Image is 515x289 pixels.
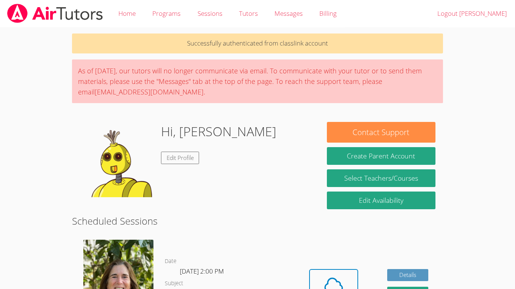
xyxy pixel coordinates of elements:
[327,122,435,143] button: Contact Support
[180,267,224,275] span: [DATE] 2:00 PM
[165,279,183,288] dt: Subject
[80,122,155,197] img: default.png
[161,152,199,164] a: Edit Profile
[274,9,303,18] span: Messages
[327,169,435,187] a: Select Teachers/Courses
[327,192,435,209] a: Edit Availability
[387,269,429,281] a: Details
[72,59,443,103] div: As of [DATE], our tutors will no longer communicate via email. To communicate with your tutor or ...
[165,257,176,266] dt: Date
[72,214,443,228] h2: Scheduled Sessions
[161,122,276,141] h1: Hi, [PERSON_NAME]
[327,147,435,165] button: Create Parent Account
[72,33,443,53] p: Successfully authenticated from classlink account
[6,4,104,23] img: airtutors_banner-c4298cdbf04f3fff15de1276eac7730deb9818008684d7c2e4769d2f7ddbe033.png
